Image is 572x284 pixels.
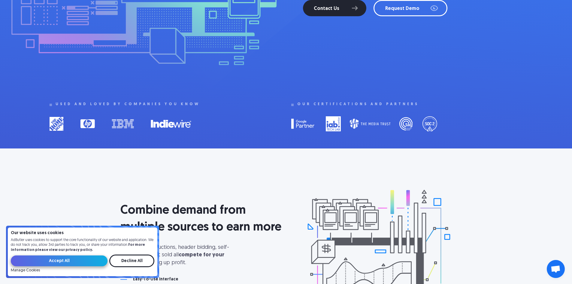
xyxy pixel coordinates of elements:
[120,202,286,236] h2: Combine demand from multiple sources to earn more
[56,102,200,106] div: used and loved by companies you know
[297,102,419,106] div: Our certifications and partners
[109,255,154,267] input: Decline All
[11,255,107,266] input: Accept All
[11,268,40,273] a: Manage Cookies
[120,244,241,267] p: Bids from RTB auctions, header bidding, self-serve and direct sold all driving up profit.
[547,260,565,278] div: Open chat
[11,238,154,253] p: AdButler uses cookies to support the core functionality of our website and application. We do not...
[11,231,154,235] h4: Our website uses cookies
